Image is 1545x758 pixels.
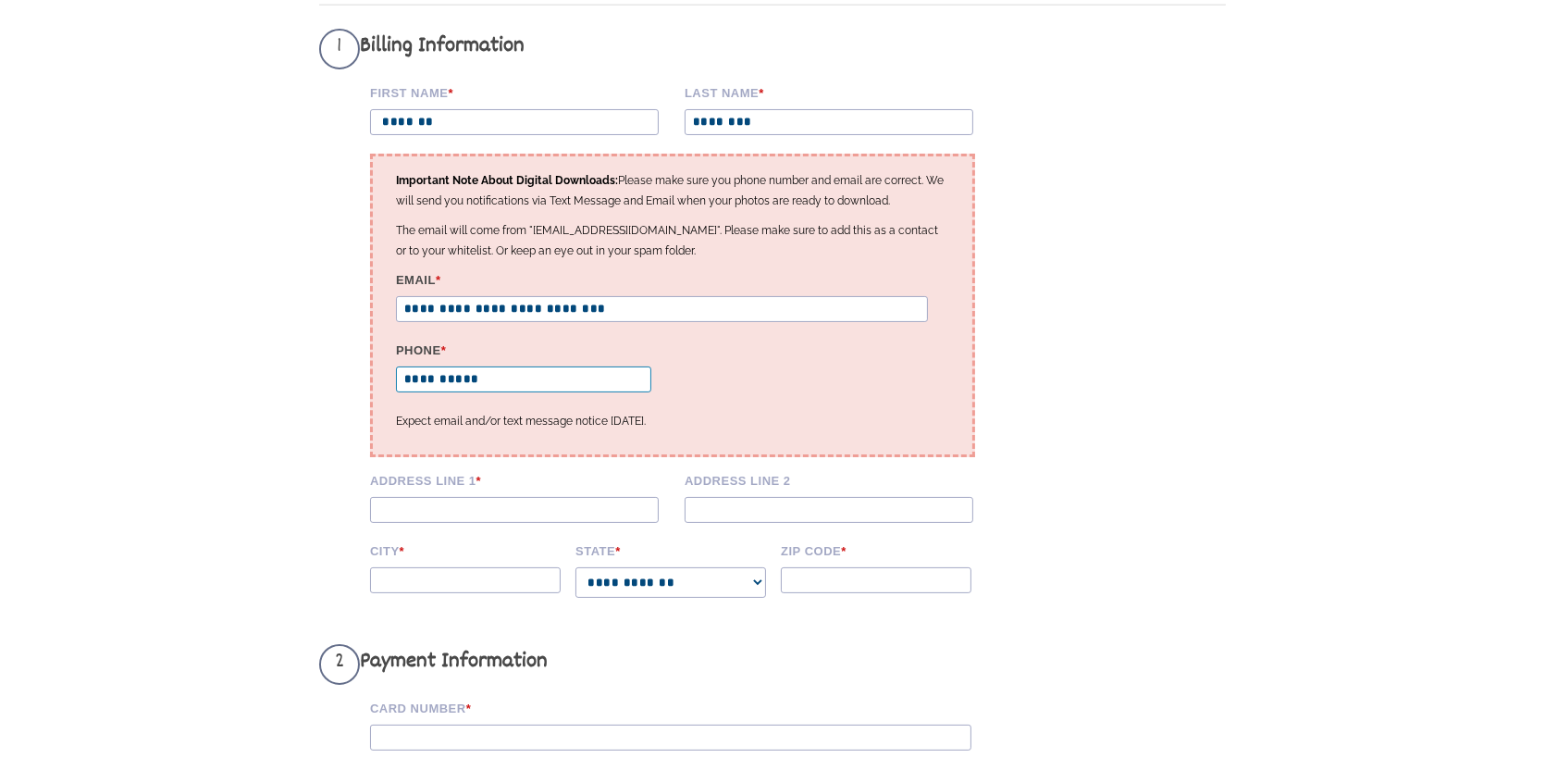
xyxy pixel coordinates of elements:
[396,220,949,261] p: The email will come from "[EMAIL_ADDRESS][DOMAIN_NAME]". Please make sure to add this as a contac...
[396,411,949,431] p: Expect email and/or text message notice [DATE].
[319,644,999,685] h3: Payment Information
[685,471,986,488] label: Address Line 2
[370,699,999,715] label: Card Number
[396,170,949,211] p: Please make sure you phone number and email are correct. We will send you notifications via Text ...
[396,270,949,287] label: Email
[781,541,973,558] label: Zip code
[370,541,562,558] label: City
[370,83,672,100] label: First Name
[396,174,618,187] strong: Important Note About Digital Downloads:
[319,29,360,69] span: 1
[370,471,672,488] label: Address Line 1
[319,29,999,69] h3: Billing Information
[319,644,360,685] span: 2
[396,341,661,357] label: Phone
[685,83,986,100] label: Last name
[575,541,768,558] label: State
